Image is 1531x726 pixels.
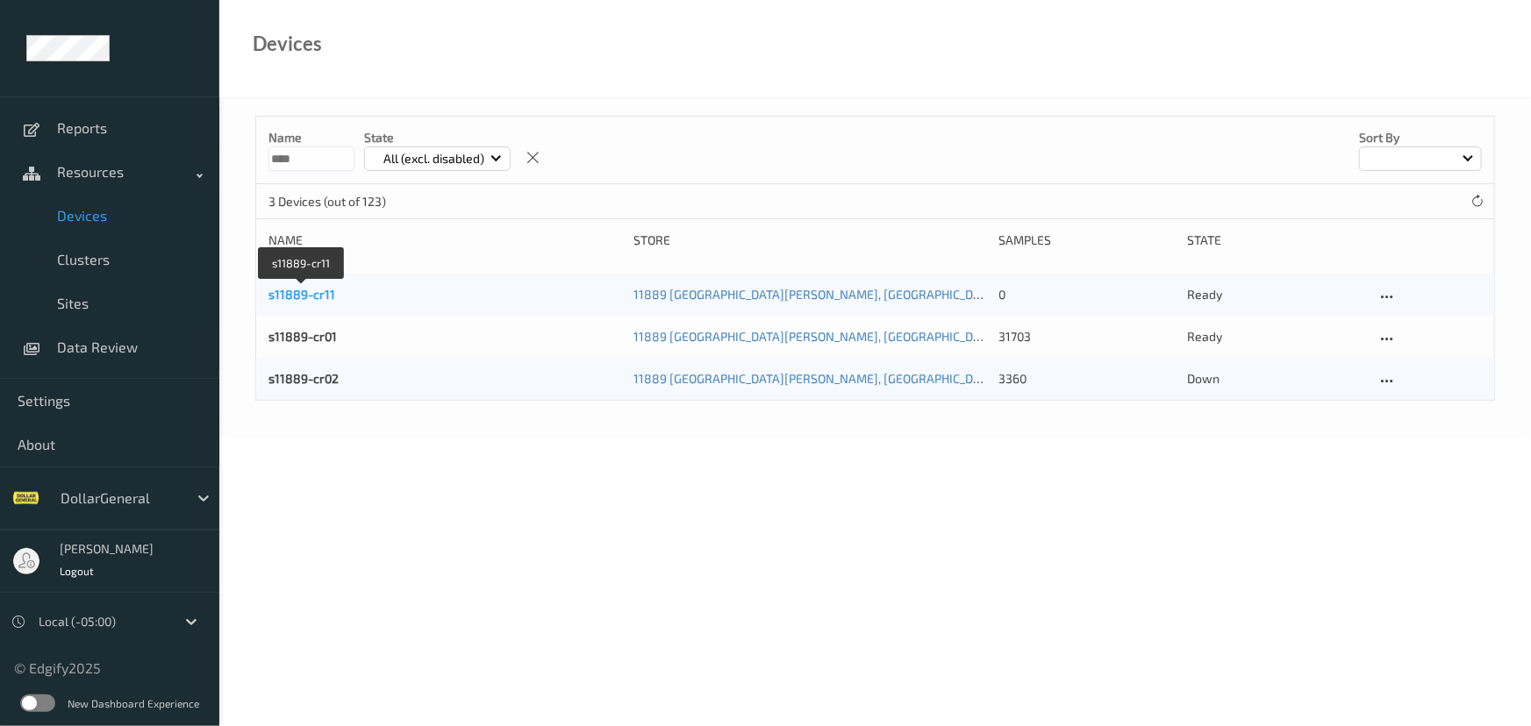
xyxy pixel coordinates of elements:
[268,371,339,386] a: s11889-cr02
[633,329,998,344] a: 11889 [GEOGRAPHIC_DATA][PERSON_NAME], [GEOGRAPHIC_DATA]
[1187,328,1363,345] p: ready
[268,287,335,302] a: s11889-cr11
[633,231,986,249] div: Store
[998,231,1175,249] div: Samples
[633,287,998,302] a: 11889 [GEOGRAPHIC_DATA][PERSON_NAME], [GEOGRAPHIC_DATA]
[1187,286,1363,303] p: ready
[268,329,337,344] a: s11889-cr01
[998,370,1175,388] div: 3360
[268,129,354,146] p: Name
[998,286,1175,303] div: 0
[377,150,490,167] p: All (excl. disabled)
[268,231,621,249] div: Name
[1187,370,1363,388] p: down
[364,129,511,146] p: State
[1359,129,1482,146] p: Sort by
[268,193,400,210] p: 3 Devices (out of 123)
[633,371,998,386] a: 11889 [GEOGRAPHIC_DATA][PERSON_NAME], [GEOGRAPHIC_DATA]
[1187,231,1363,249] div: State
[998,328,1175,345] div: 31703
[253,35,322,53] div: Devices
